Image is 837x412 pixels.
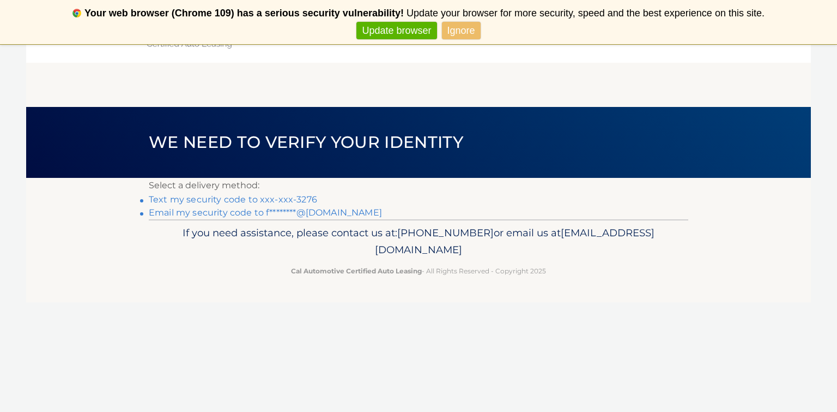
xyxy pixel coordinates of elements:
a: Email my security code to f********@[DOMAIN_NAME] [149,207,382,218]
p: - All Rights Reserved - Copyright 2025 [156,265,681,277]
span: Update your browser for more security, speed and the best experience on this site. [407,8,765,19]
strong: Cal Automotive Certified Auto Leasing [291,267,422,275]
a: Update browser [356,22,436,40]
p: Select a delivery method: [149,178,688,193]
a: Text my security code to xxx-xxx-3276 [149,194,317,205]
span: We need to verify your identity [149,132,463,152]
span: [PHONE_NUMBER] [397,226,494,239]
p: If you need assistance, please contact us at: or email us at [156,224,681,259]
a: Ignore [442,22,481,40]
b: Your web browser (Chrome 109) has a serious security vulnerability! [84,8,404,19]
